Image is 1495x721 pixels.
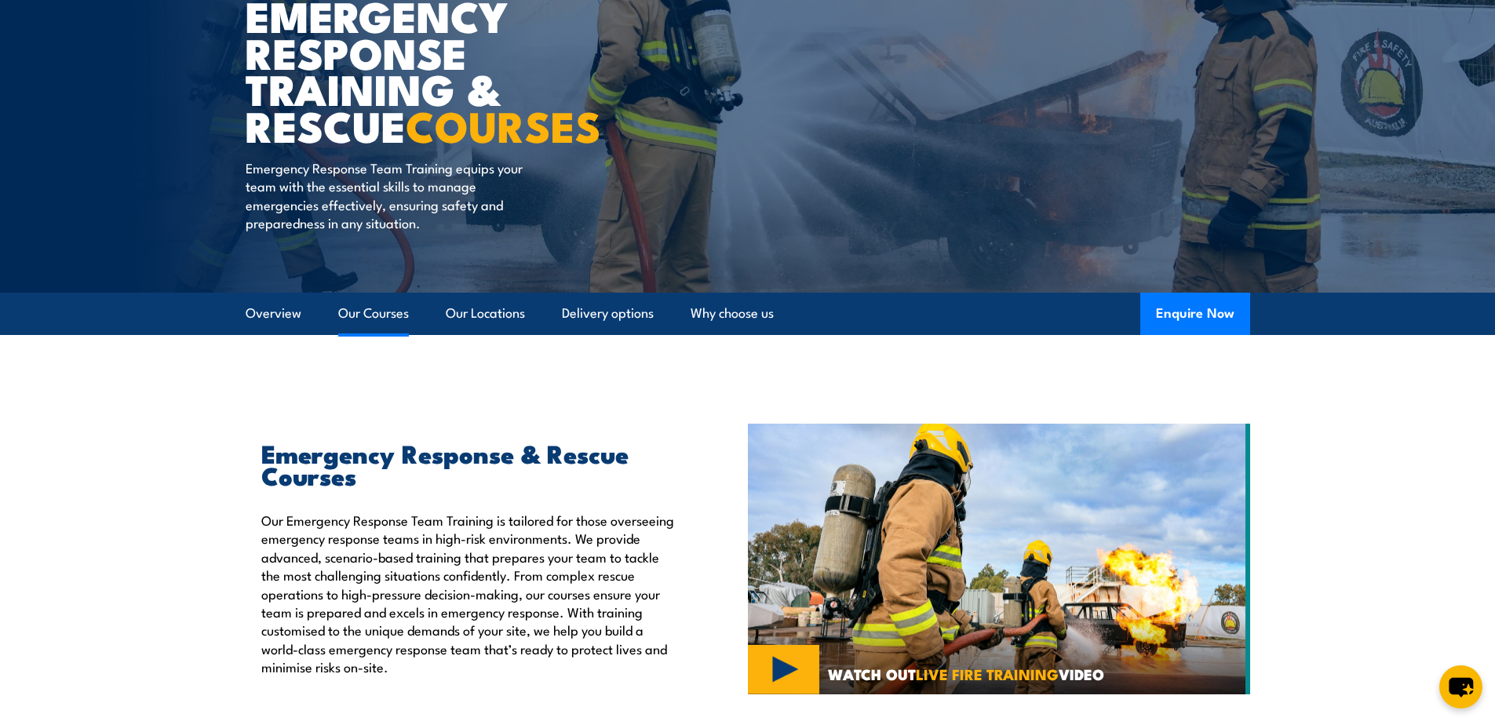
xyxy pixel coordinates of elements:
a: Why choose us [691,293,774,334]
strong: LIVE FIRE TRAINING [916,662,1059,685]
button: chat-button [1439,665,1482,708]
img: MINING SAFETY TRAINING COURSES [748,424,1250,695]
p: Our Emergency Response Team Training is tailored for those overseeing emergency response teams in... [261,511,676,676]
strong: COURSES [406,92,601,157]
button: Enquire Now [1140,293,1250,335]
a: Overview [246,293,301,334]
a: Our Locations [446,293,525,334]
span: WATCH OUT VIDEO [828,667,1104,681]
p: Emergency Response Team Training equips your team with the essential skills to manage emergencies... [246,158,532,232]
a: Our Courses [338,293,409,334]
h2: Emergency Response & Rescue Courses [261,442,676,486]
a: Delivery options [562,293,654,334]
